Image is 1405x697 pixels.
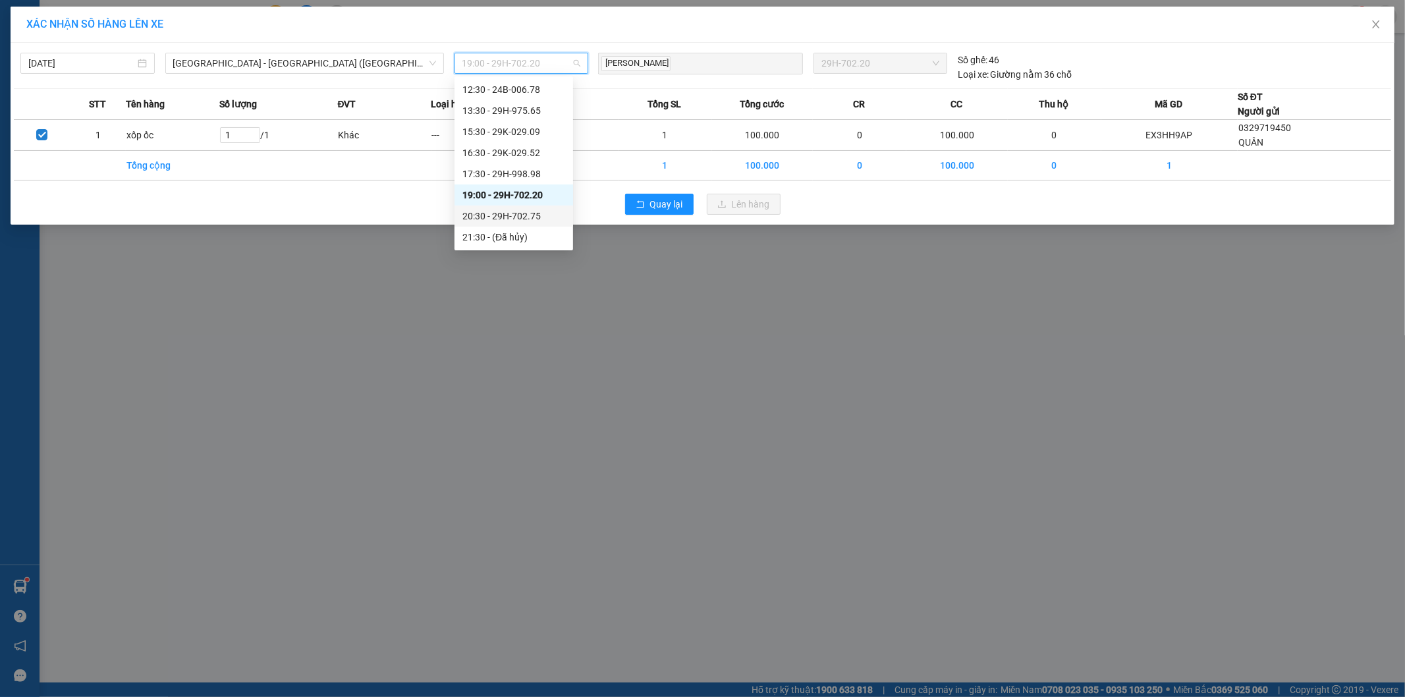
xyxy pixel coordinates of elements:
span: 29H-702.20 [821,53,939,73]
td: 0 [1008,120,1101,151]
td: --- [431,120,525,151]
div: Giường nằm 36 chỗ [958,67,1072,82]
span: Tổng cước [740,97,784,111]
span: Số ghế: [958,53,987,67]
b: Sao Việt [80,31,161,53]
td: / 1 [219,120,337,151]
input: 12/09/2025 [28,56,135,70]
span: Mã GD [1155,97,1183,111]
td: 1 [70,120,126,151]
td: 0 [813,151,906,181]
td: 100.000 [906,151,1007,181]
button: Close [1358,7,1394,43]
td: 1 [619,151,712,181]
span: CR [854,97,866,111]
span: Quay lại [650,197,683,211]
td: EX3HH9AP [1101,120,1238,151]
div: 16:30 - 29K-029.52 [462,146,565,160]
img: logo.jpg [7,11,73,76]
h2: EX3HH9AP [7,76,106,98]
div: 19:00 - 29H-702.20 [462,188,565,202]
span: [PERSON_NAME] [601,56,671,71]
span: Hà Nội - Lào Cai (Giường) [173,53,436,73]
td: 1 [1101,151,1238,181]
div: 20:30 - 29H-702.75 [462,209,565,223]
h2: VP Nhận: VP Hàng LC [69,76,318,159]
td: 1 [619,120,712,151]
span: XÁC NHẬN SỐ HÀNG LÊN XE [26,18,163,30]
span: down [429,59,437,67]
button: uploadLên hàng [707,194,781,215]
span: close [1371,19,1381,30]
span: Thu hộ [1039,97,1069,111]
span: QUÂN [1238,137,1263,148]
div: 15:30 - 29K-029.09 [462,125,565,139]
span: Loại xe: [958,67,989,82]
td: 100.000 [712,151,813,181]
td: 0 [813,120,906,151]
span: 0329719450 [1238,123,1291,133]
td: xốp ốc [126,120,219,151]
div: Số ĐT Người gửi [1238,90,1280,119]
span: Tổng SL [648,97,682,111]
span: Loại hàng [431,97,473,111]
div: 46 [958,53,1000,67]
span: ĐVT [337,97,356,111]
td: 100.000 [712,120,813,151]
td: 100.000 [906,120,1007,151]
span: Số lượng [219,97,257,111]
div: 17:30 - 29H-998.98 [462,167,565,181]
span: 19:00 - 29H-702.20 [462,53,581,73]
b: [DOMAIN_NAME] [176,11,318,32]
td: Tổng cộng [126,151,219,181]
span: CC [950,97,962,111]
div: 12:30 - 24B-006.78 [462,82,565,97]
span: STT [89,97,106,111]
td: Khác [337,120,431,151]
div: 13:30 - 29H-975.65 [462,103,565,118]
span: rollback [636,200,645,210]
button: rollbackQuay lại [625,194,694,215]
div: 21:30 - (Đã hủy) [462,230,565,244]
td: 0 [1008,151,1101,181]
span: Tên hàng [126,97,165,111]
